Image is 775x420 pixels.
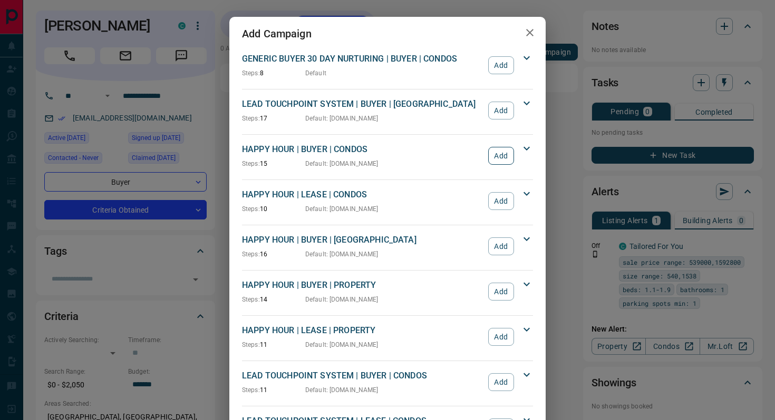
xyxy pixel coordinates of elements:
[242,69,260,77] span: Steps:
[242,51,533,80] div: GENERIC BUYER 30 DAY NURTURING | BUYER | CONDOSSteps:8DefaultAdd
[242,234,483,246] p: HAPPY HOUR | BUYER | [GEOGRAPHIC_DATA]
[305,114,379,123] p: Default : [DOMAIN_NAME]
[242,143,483,156] p: HAPPY HOUR | BUYER | CONDOS
[242,386,260,394] span: Steps:
[305,385,379,395] p: Default : [DOMAIN_NAME]
[242,341,260,348] span: Steps:
[242,279,483,292] p: HAPPY HOUR | BUYER | PROPERTY
[242,96,533,125] div: LEAD TOUCHPOINT SYSTEM | BUYER | [GEOGRAPHIC_DATA]Steps:17Default: [DOMAIN_NAME]Add
[242,295,305,304] p: 14
[305,249,379,259] p: Default : [DOMAIN_NAME]
[488,328,514,346] button: Add
[242,160,260,167] span: Steps:
[242,369,483,382] p: LEAD TOUCHPOINT SYSTEM | BUYER | CONDOS
[242,367,533,397] div: LEAD TOUCHPOINT SYSTEM | BUYER | CONDOSSteps:11Default: [DOMAIN_NAME]Add
[242,114,305,123] p: 17
[488,373,514,391] button: Add
[242,205,260,213] span: Steps:
[242,141,533,171] div: HAPPY HOUR | BUYER | CONDOSSteps:15Default: [DOMAIN_NAME]Add
[305,295,379,304] p: Default : [DOMAIN_NAME]
[305,204,379,214] p: Default : [DOMAIN_NAME]
[488,192,514,210] button: Add
[242,296,260,303] span: Steps:
[242,232,533,261] div: HAPPY HOUR | BUYER | [GEOGRAPHIC_DATA]Steps:16Default: [DOMAIN_NAME]Add
[488,56,514,74] button: Add
[242,115,260,122] span: Steps:
[488,283,514,301] button: Add
[488,237,514,255] button: Add
[242,322,533,352] div: HAPPY HOUR | LEASE | PROPERTYSteps:11Default: [DOMAIN_NAME]Add
[242,340,305,349] p: 11
[242,159,305,168] p: 15
[242,186,533,216] div: HAPPY HOUR | LEASE | CONDOSSteps:10Default: [DOMAIN_NAME]Add
[242,68,305,78] p: 8
[305,340,379,349] p: Default : [DOMAIN_NAME]
[242,204,305,214] p: 10
[242,53,483,65] p: GENERIC BUYER 30 DAY NURTURING | BUYER | CONDOS
[242,249,305,259] p: 16
[242,277,533,306] div: HAPPY HOUR | BUYER | PROPERTYSteps:14Default: [DOMAIN_NAME]Add
[242,251,260,258] span: Steps:
[305,159,379,168] p: Default : [DOMAIN_NAME]
[242,98,483,111] p: LEAD TOUCHPOINT SYSTEM | BUYER | [GEOGRAPHIC_DATA]
[242,385,305,395] p: 11
[488,147,514,165] button: Add
[242,324,483,337] p: HAPPY HOUR | LEASE | PROPERTY
[305,68,326,78] p: Default
[242,188,483,201] p: HAPPY HOUR | LEASE | CONDOS
[229,17,324,51] h2: Add Campaign
[488,102,514,119] button: Add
